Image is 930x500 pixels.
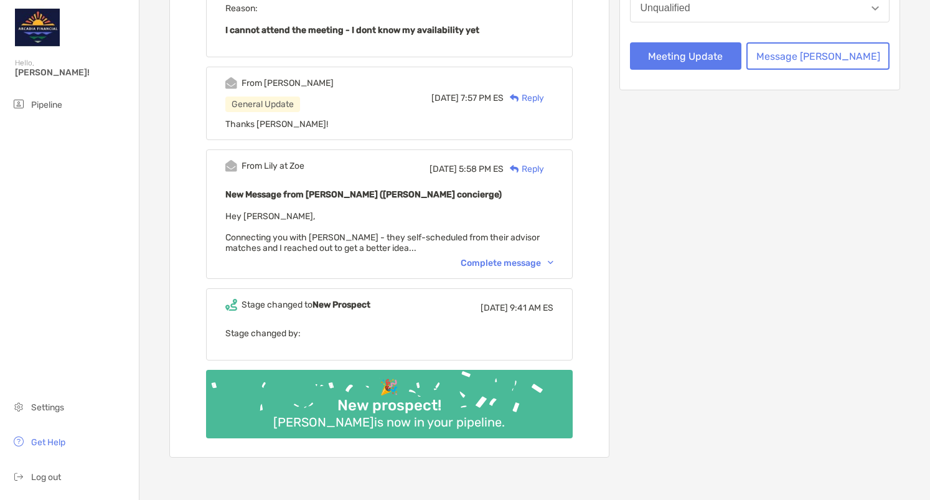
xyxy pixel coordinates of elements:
[332,397,446,415] div: New prospect!
[225,77,237,89] img: Event icon
[641,2,690,14] div: Unqualified
[31,402,64,413] span: Settings
[510,94,519,102] img: Reply icon
[630,42,742,70] button: Meeting Update
[206,370,573,428] img: Confetti
[242,161,304,171] div: From Lily at Zoe
[225,25,479,35] b: I cannot attend the meeting - I dont know my availability yet
[268,415,510,430] div: [PERSON_NAME] is now in your pipeline.
[746,42,890,70] button: Message [PERSON_NAME]
[242,300,370,310] div: Stage changed to
[871,6,879,11] img: Open dropdown arrow
[31,100,62,110] span: Pipeline
[459,164,504,174] span: 5:58 PM ES
[461,258,553,268] div: Complete message
[481,303,508,313] span: [DATE]
[504,163,544,176] div: Reply
[430,164,457,174] span: [DATE]
[225,299,237,311] img: Event icon
[11,97,26,111] img: pipeline icon
[225,160,237,172] img: Event icon
[510,165,519,173] img: Reply icon
[548,261,553,265] img: Chevron icon
[11,469,26,484] img: logout icon
[225,211,540,253] span: Hey [PERSON_NAME], Connecting you with [PERSON_NAME] - they self-scheduled from their advisor mat...
[375,379,403,397] div: 🎉
[225,326,553,341] p: Stage changed by:
[225,97,300,112] div: General Update
[225,119,328,130] span: Thanks [PERSON_NAME]!
[504,92,544,105] div: Reply
[312,300,370,310] b: New Prospect
[15,67,131,78] span: [PERSON_NAME]!
[11,434,26,449] img: get-help icon
[11,399,26,414] img: settings icon
[431,93,459,103] span: [DATE]
[461,93,504,103] span: 7:57 PM ES
[31,472,61,483] span: Log out
[225,3,553,38] span: Reason:
[510,303,553,313] span: 9:41 AM ES
[31,437,65,448] span: Get Help
[15,5,60,50] img: Zoe Logo
[242,78,334,88] div: From [PERSON_NAME]
[225,189,502,200] b: New Message from [PERSON_NAME] ([PERSON_NAME] concierge)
